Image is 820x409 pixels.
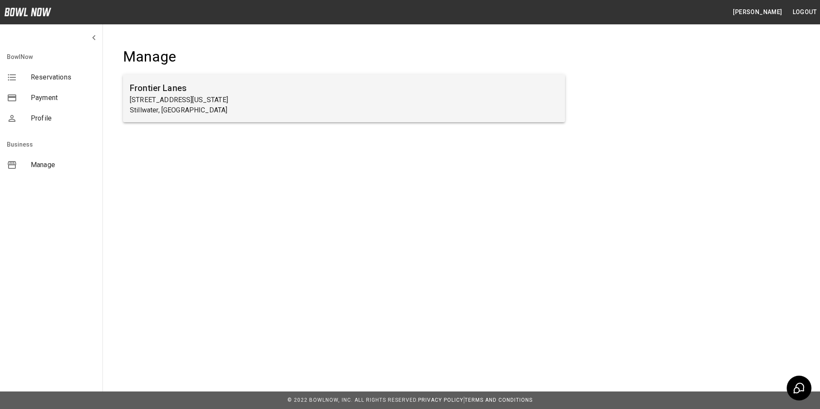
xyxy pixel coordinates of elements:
[31,72,96,82] span: Reservations
[789,4,820,20] button: Logout
[130,81,558,95] h6: Frontier Lanes
[31,93,96,103] span: Payment
[31,113,96,124] span: Profile
[729,4,785,20] button: [PERSON_NAME]
[465,397,533,403] a: Terms and Conditions
[123,48,565,66] h4: Manage
[130,105,558,115] p: Stillwater, [GEOGRAPHIC_DATA]
[418,397,463,403] a: Privacy Policy
[130,95,558,105] p: [STREET_ADDRESS][US_STATE]
[287,397,418,403] span: © 2022 BowlNow, Inc. All Rights Reserved.
[31,160,96,170] span: Manage
[4,8,51,16] img: logo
